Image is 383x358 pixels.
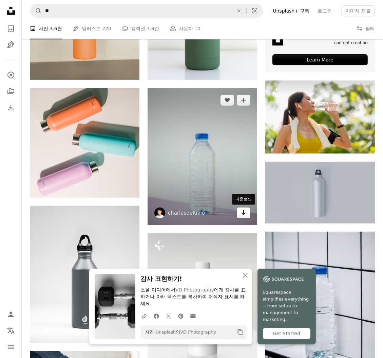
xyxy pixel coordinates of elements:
[30,4,263,18] form: 사이트 전체에서 이미지 찾기
[175,287,214,292] a: VD Photography
[4,340,18,354] button: 메뉴
[122,18,159,39] a: 컬렉션 7.8만
[272,54,368,65] div: Learn More
[263,289,310,323] span: Squarespace simplifies everything—from setup to management to marketing.
[30,140,139,146] a: 핑크와 실버 튜브 타입 모드
[4,22,18,35] a: 사진
[4,101,18,114] a: 다운로드 내역
[237,95,250,106] button: 컬렉션에 추가
[175,309,187,323] a: Pinterest에 공유
[30,271,139,277] a: 블랙 미즈 스테인리스 텀블러
[4,324,18,338] button: 언어
[272,35,283,46] img: file-1631678316303-ed18b8b5cb9cimage
[148,88,257,225] img: 흰색 테이블에 투명 플라스틱 병
[30,4,42,17] button: Unsplash 검색
[180,329,216,335] a: VD Photography
[141,287,247,307] p: 소셜 미디어에서 에게 감사를 표하거나 아래 텍스트를 복사하여 저작자 표시를 하세요.
[321,35,368,46] span: The best in on-brand content creation
[357,18,375,39] button: 필터
[4,308,18,321] a: 로그인 / 가입
[237,208,250,218] a: 다운로드
[265,114,375,120] a: 병에서 물을 마시는 젊은 여자. 운동이나 스포츠 후 아시아 여성 식수. 일몰 저녁에 운동 후 물을 마시는 모자를 쓴 아름다운 피트니스 운동 선수 여자
[162,309,175,323] a: Twitter에 공유
[221,95,234,106] button: 좋아요
[232,194,255,205] div: 다운로드
[247,4,263,17] button: 시각적 검색
[342,5,375,16] button: 이미지 제출
[4,85,18,98] a: 컬렉션
[194,25,200,32] span: 10
[265,80,375,154] img: 병에서 물을 마시는 젊은 여자. 운동이나 스포츠 후 아시아 여성 식수. 일몰 저녁에 운동 후 물을 마시는 모자를 쓴 아름다운 피트니스 운동 선수 여자
[265,162,375,223] img: 검은 색 모자가 달린 흰색 병
[314,5,336,16] a: 로그인
[231,4,246,17] button: 삭제
[102,25,111,32] span: 220
[4,4,18,19] a: 홈 — Unsplash
[142,327,216,338] span: 사진: 의
[141,274,247,284] h3: 감사 표현하기!
[4,68,18,82] a: 탐색
[30,206,139,343] img: 블랙 미즈 스테인리스 텀블러
[257,269,316,344] a: Squarespace simplifies everything—from setup to management to marketing.Get Started
[154,208,165,218] img: charlesdeluvio의 프로필로 이동
[148,153,257,159] a: 흰색 테이블에 투명 플라스틱 병
[269,5,313,16] a: Unsplash+ 구독
[168,210,205,216] a: charlesdeluvio
[150,309,162,323] a: Facebook에 공유
[263,274,304,284] img: file-1747939142011-51e5cc87e3c9
[30,88,139,198] img: 핑크와 실버 튜브 타입 모드
[234,326,246,338] button: 클립보드에 복사하기
[4,38,18,52] a: 일러스트
[263,328,310,339] div: Get Started
[187,309,199,323] a: 이메일로 공유에 공유
[73,18,111,39] a: 일러스트 220
[170,18,200,39] a: 사용자 10
[156,329,176,335] a: Unsplash
[265,190,375,196] a: 검은 색 모자가 달린 흰색 병
[147,25,159,32] span: 7.8만
[265,297,375,303] a: 흰색 세라믹 타일에 투명 플라스틱 병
